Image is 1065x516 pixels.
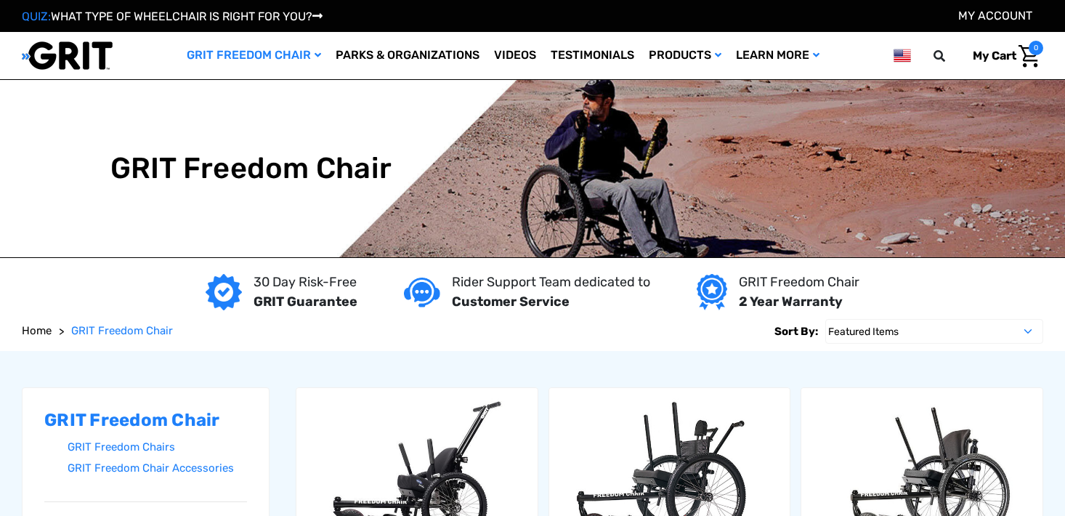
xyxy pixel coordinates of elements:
[739,273,859,292] p: GRIT Freedom Chair
[940,41,962,71] input: Search
[254,294,357,310] strong: GRIT Guarantee
[254,273,357,292] p: 30 Day Risk-Free
[543,32,641,79] a: Testimonials
[729,32,827,79] a: Learn More
[958,9,1032,23] a: Account
[179,32,328,79] a: GRIT Freedom Chair
[404,278,440,307] img: Customer service
[22,323,52,339] a: Home
[1029,41,1043,55] span: 0
[22,9,51,23] span: QUIZ:
[697,274,726,310] img: Year warranty
[452,294,570,310] strong: Customer Service
[110,151,392,186] h1: GRIT Freedom Chair
[452,273,650,292] p: Rider Support Team dedicated to
[894,47,911,65] img: us.png
[68,458,247,479] a: GRIT Freedom Chair Accessories
[774,319,818,344] label: Sort By:
[44,410,247,431] h2: GRIT Freedom Chair
[206,274,242,310] img: GRIT Guarantee
[22,41,113,70] img: GRIT All-Terrain Wheelchair and Mobility Equipment
[22,9,323,23] a: QUIZ:WHAT TYPE OF WHEELCHAIR IS RIGHT FOR YOU?
[973,49,1016,63] span: My Cart
[641,32,729,79] a: Products
[71,323,173,339] a: GRIT Freedom Chair
[328,32,487,79] a: Parks & Organizations
[1019,45,1040,68] img: Cart
[71,324,173,337] span: GRIT Freedom Chair
[739,294,843,310] strong: 2 Year Warranty
[487,32,543,79] a: Videos
[68,437,247,458] a: GRIT Freedom Chairs
[22,324,52,337] span: Home
[962,41,1043,71] a: Cart with 0 items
